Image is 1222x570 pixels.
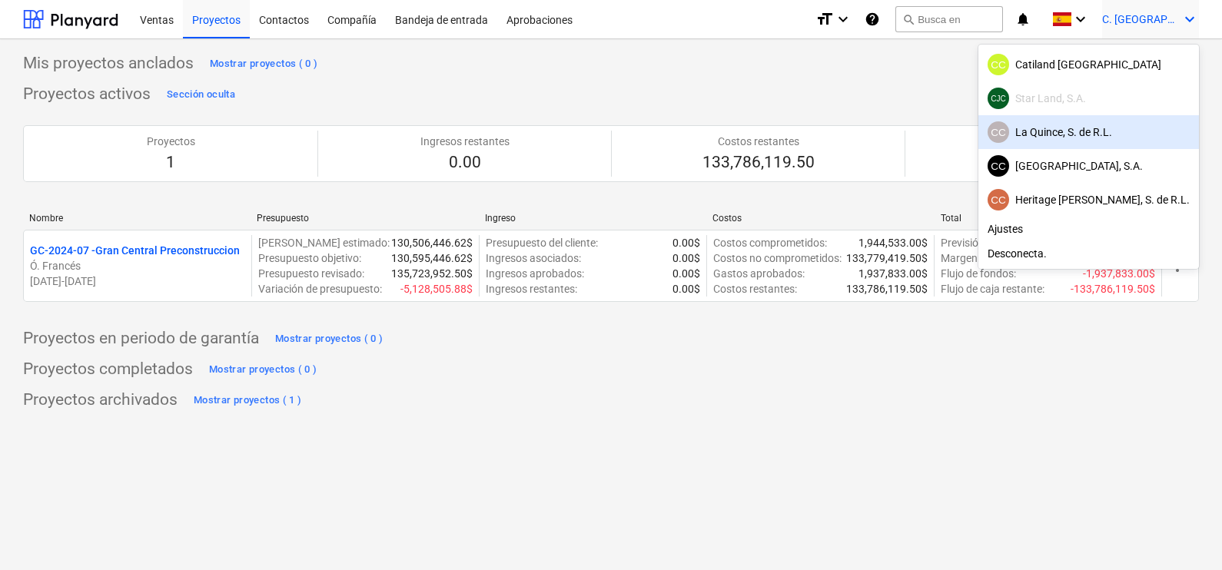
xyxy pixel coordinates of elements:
[988,88,1190,109] div: Star Land, S.A.
[988,54,1190,75] div: Catiland [GEOGRAPHIC_DATA]
[988,155,1009,177] div: Carlos Cedeno
[1145,496,1222,570] iframe: Chat Widget
[978,241,1199,266] div: Desconecta.
[1145,496,1222,570] div: Widget de chat
[988,88,1009,109] div: Carlos Joel Cedeno
[991,94,1006,103] span: CJC
[988,121,1190,143] div: La Quince, S. de R.L.
[988,189,1009,210] div: Carlos Cedeno
[988,189,1190,210] div: Heritage [PERSON_NAME], S. de R.L.
[991,59,1006,71] span: CC
[988,155,1190,177] div: [GEOGRAPHIC_DATA], S.A.
[988,121,1009,143] div: Carlos Cedeno
[988,54,1009,75] div: Carlos Cedeno
[978,217,1199,241] div: Ajustes
[991,194,1006,206] span: CC
[991,127,1006,138] span: CC
[991,161,1006,172] span: CC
